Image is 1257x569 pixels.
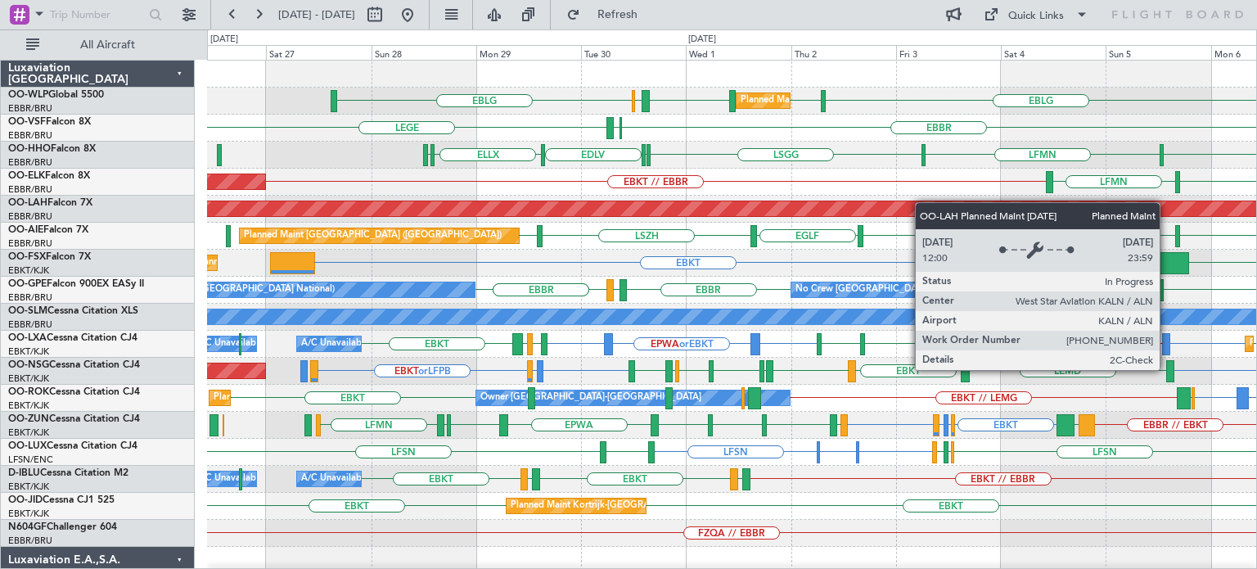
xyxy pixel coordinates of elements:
[8,252,46,262] span: OO-FSX
[8,225,88,235] a: OO-AIEFalcon 7X
[8,454,53,466] a: LFSN/ENC
[8,414,140,424] a: OO-ZUNCessna Citation CJ4
[8,318,52,331] a: EBBR/BRU
[8,90,48,100] span: OO-WLP
[8,129,52,142] a: EBBR/BRU
[161,45,266,60] div: Fri 26
[8,117,91,127] a: OO-VSFFalcon 8X
[266,45,371,60] div: Sat 27
[8,495,115,505] a: OO-JIDCessna CJ1 525
[8,237,52,250] a: EBBR/BRU
[791,45,896,60] div: Thu 2
[8,210,52,223] a: EBBR/BRU
[8,144,51,154] span: OO-HHO
[8,427,49,439] a: EBKT/KJK
[559,2,657,28] button: Refresh
[8,279,144,289] a: OO-GPEFalcon 900EX EASy II
[8,171,90,181] a: OO-ELKFalcon 8X
[686,45,791,60] div: Wed 1
[18,32,178,58] button: All Aircraft
[8,198,47,208] span: OO-LAH
[8,414,49,424] span: OO-ZUN
[8,102,52,115] a: EBBR/BRU
[480,386,701,410] div: Owner [GEOGRAPHIC_DATA]-[GEOGRAPHIC_DATA]
[896,45,1001,60] div: Fri 3
[8,387,140,397] a: OO-ROKCessna Citation CJ4
[8,90,104,100] a: OO-WLPGlobal 5500
[8,333,47,343] span: OO-LXA
[8,198,92,208] a: OO-LAHFalcon 7X
[8,225,43,235] span: OO-AIE
[1008,8,1064,25] div: Quick Links
[8,333,137,343] a: OO-LXACessna Citation CJ4
[8,441,137,451] a: OO-LUXCessna Citation CJ4
[43,39,173,51] span: All Aircraft
[301,467,562,491] div: A/C Unavailable [GEOGRAPHIC_DATA]-[GEOGRAPHIC_DATA]
[581,45,686,60] div: Tue 30
[8,264,49,277] a: EBKT/KJK
[8,522,47,532] span: N604GF
[511,494,701,518] div: Planned Maint Kortrijk-[GEOGRAPHIC_DATA]
[8,387,49,397] span: OO-ROK
[795,278,1070,302] div: No Crew [GEOGRAPHIC_DATA] ([GEOGRAPHIC_DATA] National)
[8,345,49,358] a: EBKT/KJK
[8,360,140,370] a: OO-NSGCessna Citation CJ4
[1001,45,1106,60] div: Sat 4
[50,2,144,27] input: Trip Number
[8,468,128,478] a: D-IBLUCessna Citation M2
[8,183,52,196] a: EBBR/BRU
[8,306,138,316] a: OO-SLMCessna Citation XLS
[8,252,91,262] a: OO-FSXFalcon 7X
[244,224,502,248] div: Planned Maint [GEOGRAPHIC_DATA] ([GEOGRAPHIC_DATA])
[8,481,49,493] a: EBKT/KJK
[583,9,652,20] span: Refresh
[688,33,716,47] div: [DATE]
[975,2,1097,28] button: Quick Links
[8,495,43,505] span: OO-JID
[8,144,96,154] a: OO-HHOFalcon 8X
[8,400,49,412] a: EBKT/KJK
[214,386,404,410] div: Planned Maint Kortrijk-[GEOGRAPHIC_DATA]
[8,171,45,181] span: OO-ELK
[8,291,52,304] a: EBBR/BRU
[741,88,858,113] div: Planned Maint Milan (Linate)
[210,33,238,47] div: [DATE]
[8,508,49,520] a: EBKT/KJK
[8,279,47,289] span: OO-GPE
[278,7,355,22] span: [DATE] - [DATE]
[8,117,46,127] span: OO-VSF
[476,45,581,60] div: Mon 29
[8,468,40,478] span: D-IBLU
[8,306,47,316] span: OO-SLM
[8,360,49,370] span: OO-NSG
[8,535,52,547] a: EBBR/BRU
[8,441,47,451] span: OO-LUX
[8,522,117,532] a: N604GFChallenger 604
[372,45,476,60] div: Sun 28
[8,156,52,169] a: EBBR/BRU
[301,332,369,356] div: A/C Unavailable
[1106,45,1210,60] div: Sun 5
[8,373,49,385] a: EBKT/KJK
